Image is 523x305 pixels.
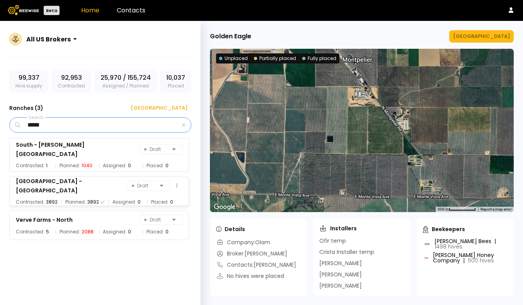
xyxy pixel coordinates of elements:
div: No hives were placed [216,272,284,280]
span: Placed: [147,228,164,236]
a: Home [81,6,99,15]
div: | [463,257,465,264]
span: Planned: [60,162,80,170]
span: 99,337 [19,73,39,82]
div: Beta [44,6,60,15]
div: 3892 [87,198,99,206]
span: 92,953 [61,73,82,82]
div: Contacts: [PERSON_NAME] [216,261,296,269]
div: [GEOGRAPHIC_DATA] - [GEOGRAPHIC_DATA] [16,176,128,195]
div: 0 [128,162,131,170]
div: 0 [128,228,131,236]
div: [PERSON_NAME] [319,282,362,290]
span: Planned: [65,198,86,206]
div: All US Brokers [26,34,71,44]
div: Ofir temp [319,237,346,245]
div: | [494,237,496,245]
div: [GEOGRAPHIC_DATA] [453,33,510,40]
div: [PERSON_NAME] [319,259,362,267]
div: 1040 [82,162,92,170]
div: [GEOGRAPHIC_DATA] [125,104,187,112]
span: Contracted: [16,198,44,206]
button: [GEOGRAPHIC_DATA] [121,102,191,114]
span: Draft [144,145,169,154]
span: 25,970 / 155,724 [101,73,151,82]
span: 500 hives [468,257,494,264]
div: 2088 [82,228,94,236]
a: Contacts [117,6,145,15]
a: Open this area in Google Maps (opens a new window) [212,202,237,212]
a: Report a map error [480,207,511,211]
div: 0 [138,198,141,206]
div: Fully placed [302,55,336,62]
button: [GEOGRAPHIC_DATA] [449,30,514,43]
div: 1 [46,162,48,170]
button: Map Scale: 500 m per 66 pixels [435,207,478,212]
div: Assigned / Planned [94,70,157,93]
div: 0 [165,228,169,236]
div: Details [216,225,245,233]
h3: Ranches ( 3 ) [9,103,43,113]
div: Broker: [PERSON_NAME] [216,250,287,258]
span: Assigned: [103,228,126,236]
span: Assigned: [103,162,126,170]
div: Golden Eagle [210,32,251,41]
div: 3892 [46,198,58,206]
span: Draft [144,215,169,224]
span: Draft [132,181,157,190]
div: 5 [46,228,49,236]
div: Beekeepers [423,225,465,233]
span: Placed: [151,198,169,206]
div: Crista Installer temp [319,248,374,256]
div: Hive supply [9,70,48,93]
span: Contracted: [16,162,44,170]
div: [PERSON_NAME] [319,271,362,279]
div: 0 [170,198,173,206]
span: 10,037 [166,73,185,82]
span: Assigned: [112,198,136,206]
div: Unplaced [219,55,248,62]
img: Google [212,202,237,212]
div: Placed [160,70,191,93]
span: 500 m [438,207,449,211]
span: Planned: [60,228,80,236]
div: Contracted [51,70,91,93]
div: [PERSON_NAME] Honey Company [433,252,506,263]
span: Placed: [147,162,164,170]
span: Contracted: [16,228,44,236]
div: South - [PERSON_NAME][GEOGRAPHIC_DATA] [16,140,140,159]
div: Partially placed [254,55,296,62]
div: 0 [165,162,169,170]
div: Installers [319,224,357,232]
div: [PERSON_NAME] Bees [434,238,506,249]
img: Beewise logo [8,5,39,15]
div: Verve Farms - North [16,215,73,224]
div: Company: Olam [216,238,270,247]
span: 1498 hives [434,243,462,250]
